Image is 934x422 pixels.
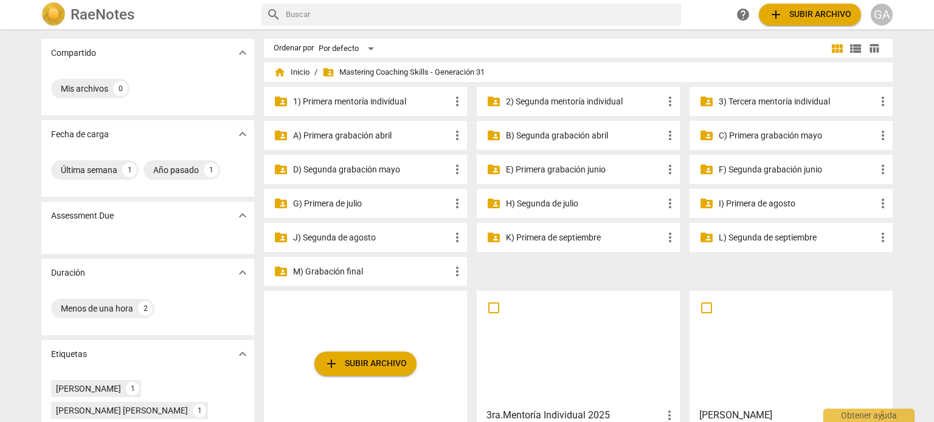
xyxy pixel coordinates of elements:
[876,162,890,177] span: more_vert
[322,66,334,78] span: folder_shared
[61,302,133,315] div: Menos de una hora
[266,7,281,22] span: search
[61,164,117,176] div: Última semana
[450,230,465,245] span: more_vert
[235,265,250,280] span: expand_more
[450,94,465,109] span: more_vert
[506,163,663,176] p: E) Primera grabación junio
[868,43,880,54] span: table_chart
[274,264,288,279] span: folder_shared
[719,197,876,210] p: I) Primera de agosto
[876,196,890,211] span: more_vert
[506,95,663,108] p: 2) Segunda mentoría individual
[233,125,252,143] button: Mostrar más
[51,47,96,60] p: Compartido
[233,206,252,225] button: Mostrar más
[759,4,861,26] button: Subir
[122,163,137,177] div: 1
[235,208,250,223] span: expand_more
[41,2,252,27] a: LogoRaeNotes
[450,196,465,211] span: more_vert
[506,231,663,244] p: K) Primera de septiembre
[293,231,450,244] p: J) Segunda de agosto
[830,41,845,56] span: view_module
[274,128,288,143] span: folder_shared
[274,66,286,78] span: home
[719,163,876,176] p: F) Segunda grabación junio
[663,94,677,109] span: more_vert
[293,95,450,108] p: 1) Primera mentoría individual
[274,66,310,78] span: Inicio
[61,83,108,95] div: Mis archivos
[663,230,677,245] span: more_vert
[823,409,915,422] div: Obtener ayuda
[486,94,501,109] span: folder_shared
[286,5,676,24] input: Buscar
[274,230,288,245] span: folder_shared
[41,2,66,27] img: Logo
[324,356,339,371] span: add
[319,39,378,58] div: Por defecto
[828,39,846,58] button: Cuadrícula
[663,128,677,143] span: more_vert
[486,230,501,245] span: folder_shared
[719,129,876,142] p: C) Primera grabación mayo
[113,81,128,96] div: 0
[293,265,450,278] p: M) Grabación final
[732,4,754,26] a: Obtener ayuda
[846,39,865,58] button: Lista
[193,404,206,417] div: 1
[274,94,288,109] span: folder_shared
[324,356,407,371] span: Subir archivo
[719,95,876,108] p: 3) Tercera mentoría individual
[486,128,501,143] span: folder_shared
[486,196,501,211] span: folder_shared
[322,66,485,78] span: Mastering Coaching Skills - Generación 31
[293,129,450,142] p: A) Primera grabación abril
[450,162,465,177] span: more_vert
[274,162,288,177] span: folder_shared
[314,68,317,77] span: /
[274,44,314,53] div: Ordenar por
[314,352,417,376] button: Subir
[871,4,893,26] button: GA
[450,264,465,279] span: more_vert
[699,230,714,245] span: folder_shared
[769,7,783,22] span: add
[235,347,250,361] span: expand_more
[51,209,114,222] p: Assessment Due
[56,404,188,417] div: [PERSON_NAME] [PERSON_NAME]
[51,348,87,361] p: Etiquetas
[506,129,663,142] p: B) Segunda grabación abril
[274,196,288,211] span: folder_shared
[153,164,199,176] div: Año pasado
[719,231,876,244] p: L) Segunda de septiembre
[663,196,677,211] span: more_vert
[876,94,890,109] span: more_vert
[138,301,153,316] div: 2
[699,128,714,143] span: folder_shared
[233,44,252,62] button: Mostrar más
[126,382,139,395] div: 1
[663,162,677,177] span: more_vert
[204,163,218,177] div: 1
[233,345,252,363] button: Mostrar más
[865,39,883,58] button: Tabla
[56,383,121,395] div: [PERSON_NAME]
[699,196,714,211] span: folder_shared
[450,128,465,143] span: more_vert
[506,197,663,210] p: H) Segunda de julio
[848,41,863,56] span: view_list
[736,7,750,22] span: help
[769,7,851,22] span: Subir archivo
[233,264,252,282] button: Mostrar más
[876,128,890,143] span: more_vert
[51,128,109,141] p: Fecha de carga
[235,46,250,60] span: expand_more
[293,197,450,210] p: G) Primera de julio
[71,6,134,23] h2: RaeNotes
[699,94,714,109] span: folder_shared
[699,162,714,177] span: folder_shared
[293,163,450,176] p: D) Segunda grabación mayo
